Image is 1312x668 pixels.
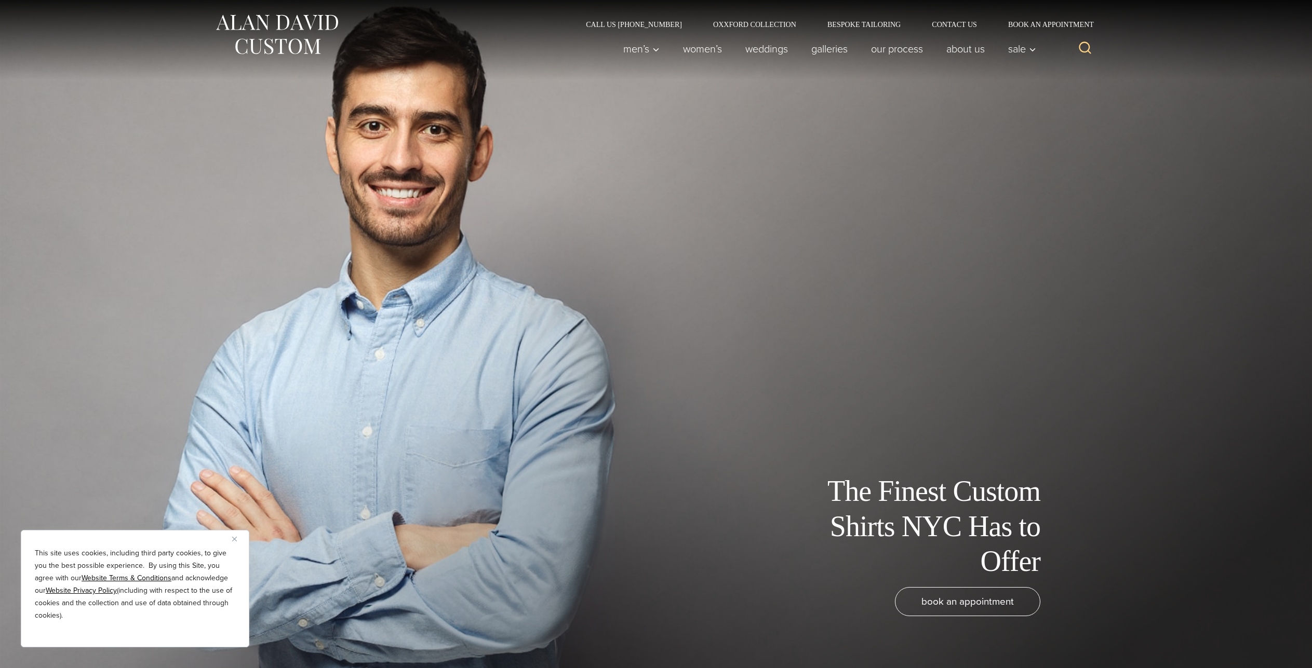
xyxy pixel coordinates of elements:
a: Bespoke Tailoring [812,21,916,28]
a: Website Privacy Policy [46,585,117,596]
a: Contact Us [916,21,993,28]
a: Women’s [672,38,734,59]
span: Men’s [623,44,660,54]
a: Galleries [800,38,860,59]
a: weddings [734,38,800,59]
a: Our Process [860,38,935,59]
a: About Us [935,38,997,59]
a: Call Us [PHONE_NUMBER] [570,21,698,28]
button: View Search Form [1073,36,1097,61]
nav: Secondary Navigation [570,21,1097,28]
span: Sale [1008,44,1036,54]
img: Close [232,537,237,541]
a: Website Terms & Conditions [82,572,171,583]
a: book an appointment [895,587,1040,616]
img: Alan David Custom [215,11,339,58]
h1: The Finest Custom Shirts NYC Has to Offer [807,474,1040,579]
button: Close [232,533,245,545]
a: Book an Appointment [993,21,1097,28]
span: book an appointment [921,594,1014,609]
a: Oxxford Collection [698,21,812,28]
nav: Primary Navigation [612,38,1042,59]
p: This site uses cookies, including third party cookies, to give you the best possible experience. ... [35,547,235,622]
